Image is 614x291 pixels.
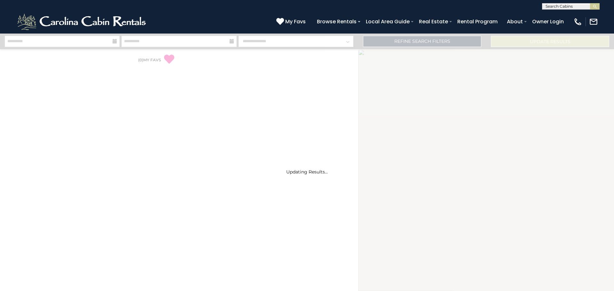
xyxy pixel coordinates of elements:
a: Browse Rentals [314,16,360,27]
a: Real Estate [416,16,451,27]
a: Owner Login [529,16,567,27]
a: Local Area Guide [363,16,413,27]
img: mail-regular-white.png [589,17,598,26]
img: White-1-2.png [16,12,149,31]
a: About [504,16,526,27]
a: My Favs [276,18,307,26]
span: My Favs [285,18,306,26]
a: Rental Program [454,16,501,27]
img: phone-regular-white.png [573,17,582,26]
